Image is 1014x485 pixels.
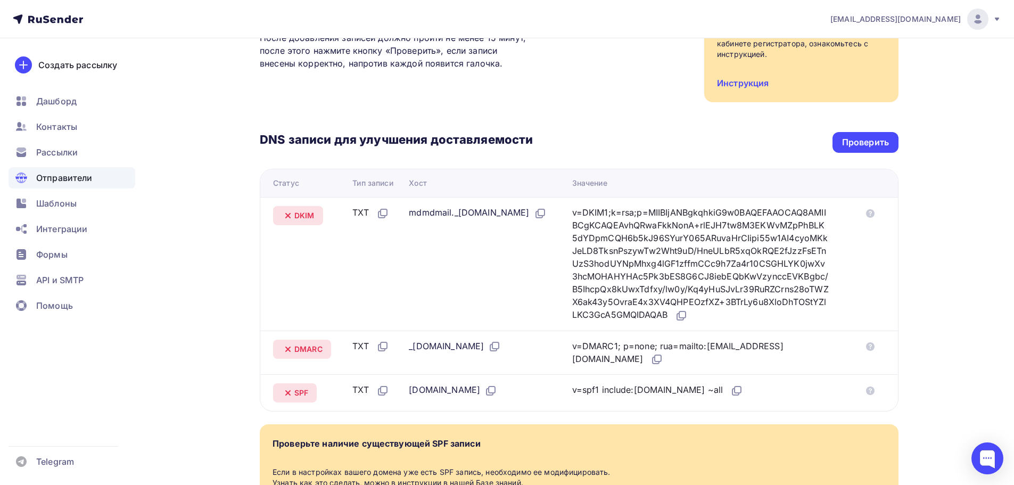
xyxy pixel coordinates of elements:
div: TXT [352,383,389,397]
span: Интеграции [36,223,87,235]
div: TXT [352,206,389,220]
span: Шаблоны [36,197,77,210]
div: Статус [273,178,299,188]
a: Инструкция [717,78,769,88]
div: Тип записи [352,178,393,188]
a: [EMAIL_ADDRESS][DOMAIN_NAME] [830,9,1001,30]
a: Контакты [9,116,135,137]
div: Создать рассылку [38,59,117,71]
span: Отправители [36,171,93,184]
span: Помощь [36,299,73,312]
a: Дашборд [9,91,135,112]
div: _[DOMAIN_NAME] [409,340,501,354]
a: Шаблоны [9,193,135,214]
span: Дашборд [36,95,77,108]
div: v=DKIM1;k=rsa;p=MIIBIjANBgkqhkiG9w0BAQEFAAOCAQ8AMIIBCgKCAQEAvhQRwaFkkNonA+rlEJH7tw8M3EKWvMZpPhBLK... [572,206,830,322]
div: Хост [409,178,427,188]
div: Проверить [842,136,889,149]
a: Рассылки [9,142,135,163]
span: Telegram [36,455,74,468]
span: [EMAIL_ADDRESS][DOMAIN_NAME] [830,14,961,24]
div: v=spf1 include:[DOMAIN_NAME] ~all [572,383,744,397]
h3: DNS записи для улучшения доставляемости [260,132,533,149]
span: Рассылки [36,146,78,159]
span: Формы [36,248,68,261]
span: API и SMTP [36,274,84,286]
a: Формы [9,244,135,265]
div: TXT [352,340,389,354]
span: DKIM [294,210,315,221]
span: SPF [294,388,308,398]
div: Значение [572,178,607,188]
span: Контакты [36,120,77,133]
div: mdmdmail._[DOMAIN_NAME] [409,206,546,220]
a: Отправители [9,167,135,188]
div: Проверьте наличие существующей SPF записи [273,437,481,450]
div: Управление DNS записями домена [DOMAIN_NAME] осуществляется в личном кабинете регистратора, ознак... [717,17,886,60]
div: v=DMARC1; p=none; rua=mailto:[EMAIL_ADDRESS][DOMAIN_NAME] [572,340,830,366]
div: [DOMAIN_NAME] [409,383,497,397]
span: DMARC [294,344,323,355]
